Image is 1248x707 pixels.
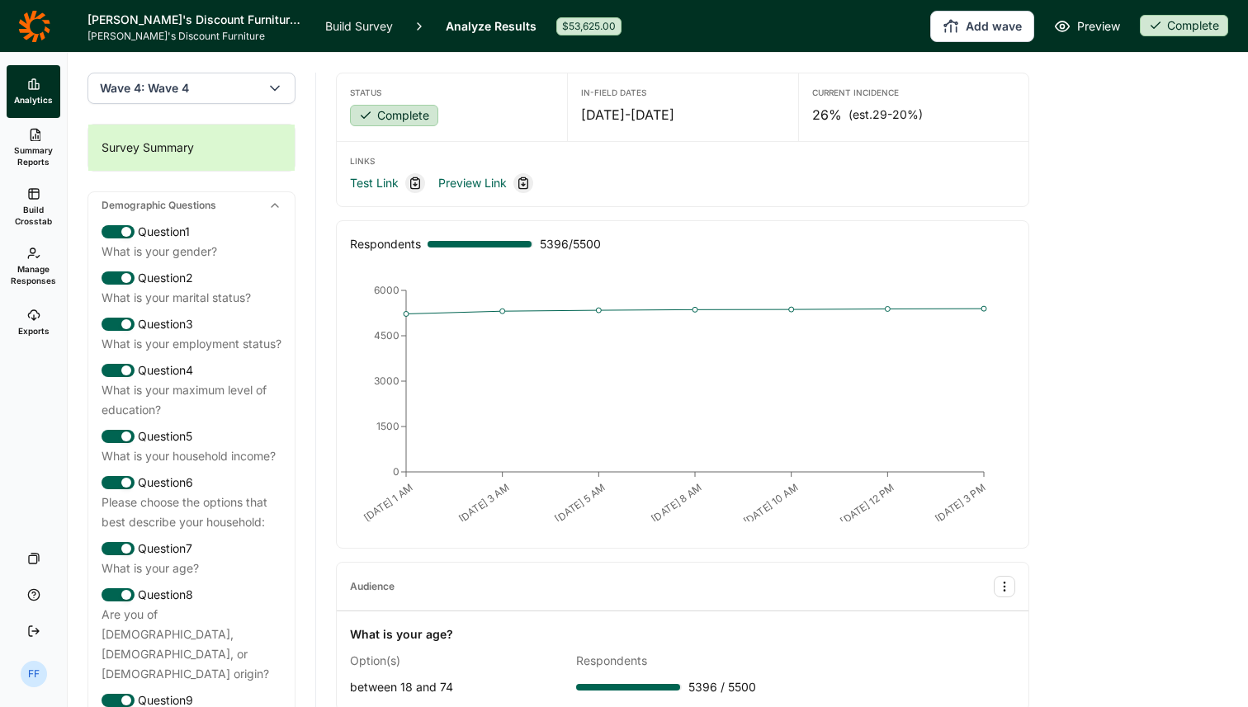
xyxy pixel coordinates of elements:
[374,329,399,342] tspan: 4500
[102,380,281,420] div: What is your maximum level of education?
[812,105,842,125] span: 26%
[102,242,281,262] div: What is your gender?
[7,65,60,118] a: Analytics
[102,222,281,242] div: Question 1
[13,204,54,227] span: Build Crosstab
[741,481,801,527] text: [DATE] 10 AM
[21,661,47,687] div: FF
[11,263,56,286] span: Manage Responses
[87,10,305,30] h1: [PERSON_NAME]'s Discount Furniture Ad & Brand Tracking
[513,173,533,193] div: Copy link
[102,493,281,532] div: Please choose the options that best describe your household:
[812,87,1015,98] div: Current Incidence
[350,234,421,254] div: Respondents
[102,268,281,288] div: Question 2
[849,106,923,123] span: (est. 29-20% )
[438,173,507,193] a: Preview Link
[102,288,281,308] div: What is your marital status?
[102,334,281,354] div: What is your employment status?
[350,155,1015,167] div: Links
[350,651,563,671] div: Option(s)
[7,118,60,177] a: Summary Reports
[350,87,554,98] div: Status
[18,325,50,337] span: Exports
[87,73,295,104] button: Wave 4: Wave 4
[102,473,281,493] div: Question 6
[838,481,896,527] text: [DATE] 12 PM
[581,105,784,125] div: [DATE] - [DATE]
[552,481,607,525] text: [DATE] 5 AM
[688,677,756,697] span: 5396 / 5500
[376,420,399,432] tspan: 1500
[1140,15,1228,38] button: Complete
[102,559,281,578] div: What is your age?
[1077,16,1120,36] span: Preview
[405,173,425,193] div: Copy link
[374,284,399,296] tspan: 6000
[102,446,281,466] div: What is your household income?
[13,144,54,167] span: Summary Reports
[88,125,295,171] div: Survey Summary
[102,605,281,684] div: Are you of [DEMOGRAPHIC_DATA], [DEMOGRAPHIC_DATA], or [DEMOGRAPHIC_DATA] origin?
[393,465,399,478] tspan: 0
[350,105,438,126] div: Complete
[362,481,415,524] text: [DATE] 1 AM
[933,481,988,525] text: [DATE] 3 PM
[374,375,399,387] tspan: 3000
[994,576,1015,597] button: Audience Options
[581,87,784,98] div: In-Field Dates
[7,237,60,296] a: Manage Responses
[350,625,453,644] div: What is your age?
[102,539,281,559] div: Question 7
[350,580,395,593] div: Audience
[930,11,1034,42] button: Add wave
[14,94,53,106] span: Analytics
[7,177,60,237] a: Build Crosstab
[540,234,601,254] span: 5396 / 5500
[350,173,399,193] a: Test Link
[100,80,189,97] span: Wave 4: Wave 4
[87,30,305,43] span: [PERSON_NAME]'s Discount Furniture
[102,314,281,334] div: Question 3
[102,361,281,380] div: Question 4
[649,481,704,525] text: [DATE] 8 AM
[1054,16,1120,36] a: Preview
[576,651,789,671] div: Respondents
[556,17,622,35] div: $53,625.00
[350,680,453,694] span: between 18 and 74
[350,105,438,128] button: Complete
[102,427,281,446] div: Question 5
[7,296,60,349] a: Exports
[456,481,512,525] text: [DATE] 3 AM
[102,585,281,605] div: Question 8
[88,192,295,219] div: Demographic Questions
[1140,15,1228,36] div: Complete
